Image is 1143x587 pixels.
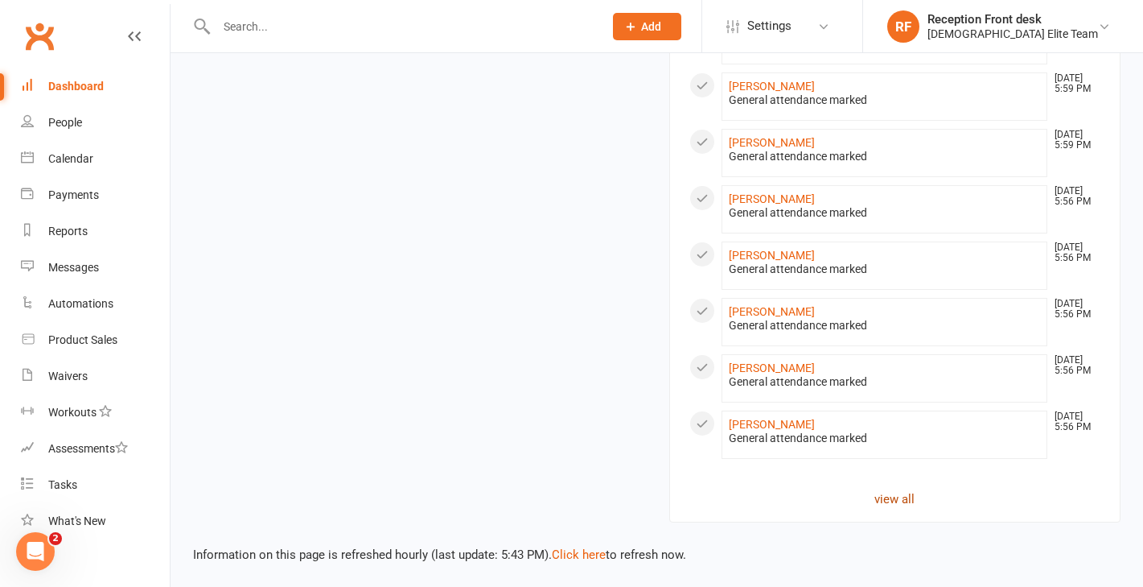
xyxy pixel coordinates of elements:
div: Messages [48,261,99,274]
div: General attendance marked [729,93,1041,107]
time: [DATE] 5:59 PM [1046,130,1100,151]
div: Automations [48,297,113,310]
div: Tasks [48,478,77,491]
a: [PERSON_NAME] [729,249,815,262]
iframe: Intercom live chat [16,532,55,571]
div: Reception Front desk [927,12,1098,27]
span: Add [641,20,661,33]
div: Payments [48,188,99,201]
span: 2 [49,532,62,545]
div: Assessments [48,442,128,455]
div: General attendance marked [729,319,1041,333]
div: Calendar [48,152,93,165]
a: view all [689,490,1101,509]
div: General attendance marked [729,375,1041,389]
a: Assessments [21,431,170,467]
time: [DATE] 5:56 PM [1046,186,1100,207]
a: Dashboard [21,68,170,105]
a: [PERSON_NAME] [729,192,815,205]
button: Add [613,13,681,40]
a: [PERSON_NAME] [729,362,815,374]
div: Reports [48,225,88,238]
div: General attendance marked [729,150,1041,163]
input: Search... [212,15,592,38]
div: General attendance marked [729,432,1041,445]
time: [DATE] 5:59 PM [1046,73,1100,94]
div: RF [887,10,919,43]
div: Dashboard [48,80,104,93]
a: [PERSON_NAME] [729,80,815,93]
a: [PERSON_NAME] [729,305,815,318]
div: Product Sales [48,333,117,346]
a: Click here [552,548,606,562]
div: General attendance marked [729,206,1041,220]
a: Automations [21,286,170,322]
time: [DATE] 5:56 PM [1046,411,1100,432]
time: [DATE] 5:56 PM [1046,242,1100,263]
time: [DATE] 5:56 PM [1046,355,1100,376]
a: [PERSON_NAME] [729,418,815,431]
a: Workouts [21,395,170,431]
div: Information on this page is refreshed hourly (last update: 5:43 PM). to refresh now. [171,523,1143,564]
a: Tasks [21,467,170,503]
div: General attendance marked [729,262,1041,276]
div: People [48,116,82,129]
a: What's New [21,503,170,539]
div: What's New [48,515,106,527]
a: Messages [21,250,170,286]
time: [DATE] 5:56 PM [1046,299,1100,320]
span: Settings [747,8,791,44]
a: People [21,105,170,141]
a: Payments [21,177,170,213]
div: Workouts [48,406,97,419]
a: Waivers [21,358,170,395]
div: Waivers [48,370,88,382]
a: Reports [21,213,170,250]
a: Product Sales [21,322,170,358]
a: Clubworx [19,16,60,56]
a: Calendar [21,141,170,177]
div: [DEMOGRAPHIC_DATA] Elite Team [927,27,1098,41]
a: [PERSON_NAME] [729,136,815,149]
